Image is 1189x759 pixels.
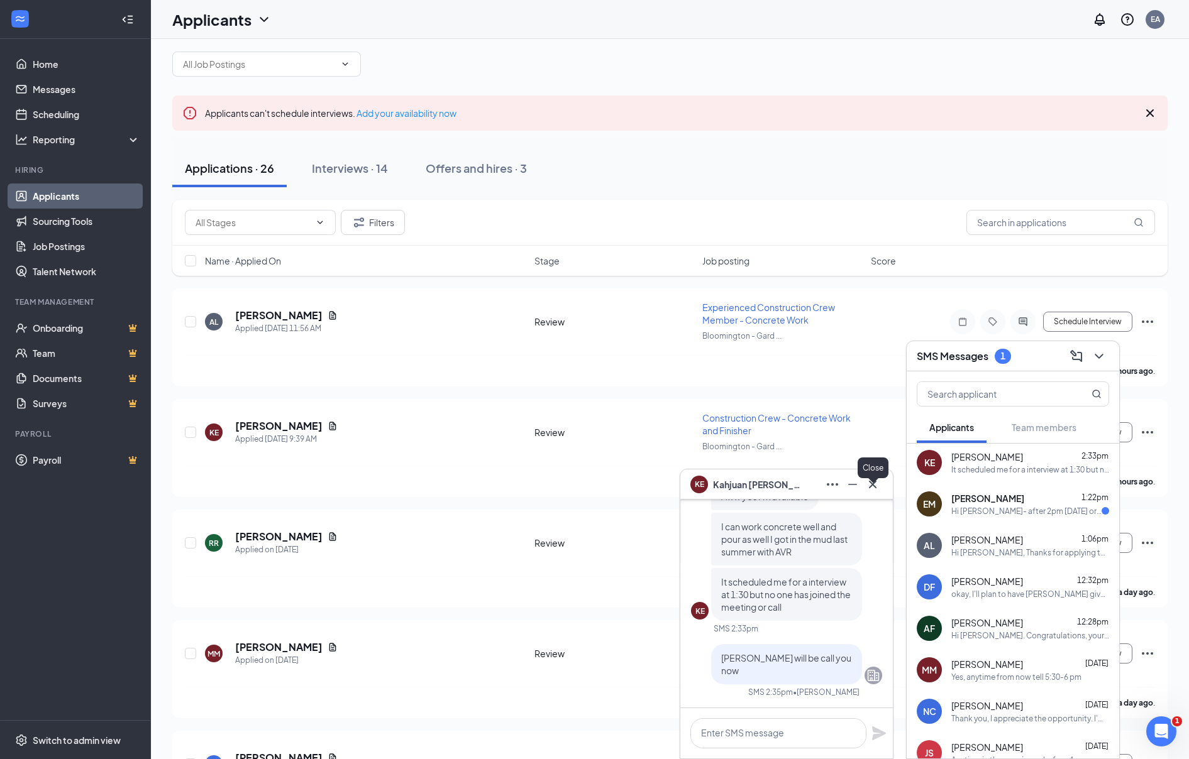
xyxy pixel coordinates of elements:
div: AF [924,622,935,635]
span: Experienced Construction Crew Member - Concrete Work [702,302,835,325]
div: KE [695,606,705,616]
div: Hi [PERSON_NAME]- after 2pm [DATE] or rest of the week I can make anything work [951,506,1102,516]
h5: [PERSON_NAME] [235,530,323,543]
svg: Document [328,642,338,652]
svg: ChevronDown [315,217,325,227]
b: a day ago [1118,587,1153,597]
a: Talent Network [33,259,140,284]
a: TeamCrown [33,341,140,366]
svg: Analysis [15,133,28,146]
span: Applicants can't schedule interviews. [205,107,456,119]
svg: ComposeMessage [1069,349,1084,364]
svg: Ellipses [1140,425,1155,440]
span: 1 [1172,716,1182,726]
span: Name · Applied On [205,254,281,267]
div: KE [924,456,935,469]
span: Kahjuan [PERSON_NAME] [713,478,801,491]
a: Messages [33,77,140,102]
div: Team Management [15,297,138,307]
svg: ActiveChat [1015,317,1031,327]
span: [DATE] [1085,700,1109,709]
a: Sourcing Tools [33,209,140,234]
svg: Document [328,532,338,542]
div: Hi [PERSON_NAME]. Congratulations, your meeting with [PERSON_NAME] Construction for Construction ... [951,630,1109,641]
button: Cross [863,474,883,494]
span: 1:06pm [1081,534,1109,543]
span: Construction Crew - Concrete Work and Finisher [702,412,851,436]
button: ComposeMessage [1066,346,1087,366]
div: DF [924,581,935,593]
a: DocumentsCrown [33,366,140,391]
svg: Settings [15,734,28,746]
iframe: Intercom live chat [1146,716,1176,746]
span: Team members [1012,422,1076,433]
div: It scheduled me for a interview at 1:30 but no one has joined the meeting or call [951,464,1109,475]
svg: Minimize [845,477,860,492]
div: SMS 2:33pm [714,623,758,634]
span: 2:33pm [1081,451,1109,461]
input: Search applicant [917,382,1066,406]
button: Schedule Interview [1043,312,1132,332]
span: Bloomington - Gard ... [702,331,782,341]
button: ChevronDown [1089,346,1109,366]
a: Add your availability now [357,107,456,119]
span: 1:22pm [1081,493,1109,502]
input: Search in applications [966,210,1155,235]
div: Interviews · 14 [312,160,388,176]
span: 12:28pm [1077,617,1109,626]
svg: Document [328,310,338,320]
div: Thank you, I appreciate the opportunity. I'm looking forward to talking [DATE] [951,713,1109,724]
b: 3 hours ago [1112,366,1153,376]
h3: SMS Messages [917,349,988,363]
span: Bloomington - Gard ... [702,442,782,451]
div: Review [534,537,695,549]
div: Offers and hires · 3 [426,160,527,176]
svg: MagnifyingGlass [1134,217,1144,227]
button: Minimize [843,474,863,494]
a: SurveysCrown [33,391,140,416]
a: OnboardingCrown [33,315,140,341]
svg: Plane [871,726,887,741]
span: [DATE] [1085,741,1109,751]
svg: Ellipses [1140,535,1155,550]
svg: Note [955,317,970,327]
div: MM [207,648,220,659]
a: Applicants [33,183,140,209]
svg: Collapse [121,13,134,26]
span: [PERSON_NAME] [951,741,1023,753]
span: Job posting [702,254,749,267]
a: Scheduling [33,102,140,127]
div: Applied [DATE] 11:56 AM [235,322,338,335]
svg: MagnifyingGlass [1092,389,1102,399]
svg: WorkstreamLogo [14,13,26,25]
span: Stage [534,254,560,267]
svg: Error [182,106,197,121]
div: Applied on [DATE] [235,654,338,667]
div: Review [534,315,695,328]
div: NC [923,705,936,718]
h5: [PERSON_NAME] [235,640,323,654]
a: Job Postings [33,234,140,259]
span: Applicants [929,422,974,433]
span: 12:32pm [1077,576,1109,585]
div: EM [923,498,936,510]
svg: Company [866,668,881,683]
div: Review [534,647,695,660]
span: [PERSON_NAME] [951,492,1024,505]
svg: Notifications [1092,12,1107,27]
svg: Ellipses [825,477,840,492]
div: Hi [PERSON_NAME], Thanks for applying to the Construction Crew role. Can you tell me what concret... [951,547,1109,558]
svg: Ellipses [1140,646,1155,661]
span: [PERSON_NAME] [951,533,1023,546]
div: RR [209,538,219,549]
div: Applied on [DATE] [235,543,338,556]
svg: Filter [351,215,367,230]
button: Ellipses [822,474,843,494]
div: JS [925,746,934,759]
div: Yes, anytime from now tell 5:30-6 pm [951,672,1081,682]
span: [PERSON_NAME] [951,575,1023,587]
div: EA [1151,14,1160,25]
a: PayrollCrown [33,447,140,472]
div: Applications · 26 [185,160,274,176]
